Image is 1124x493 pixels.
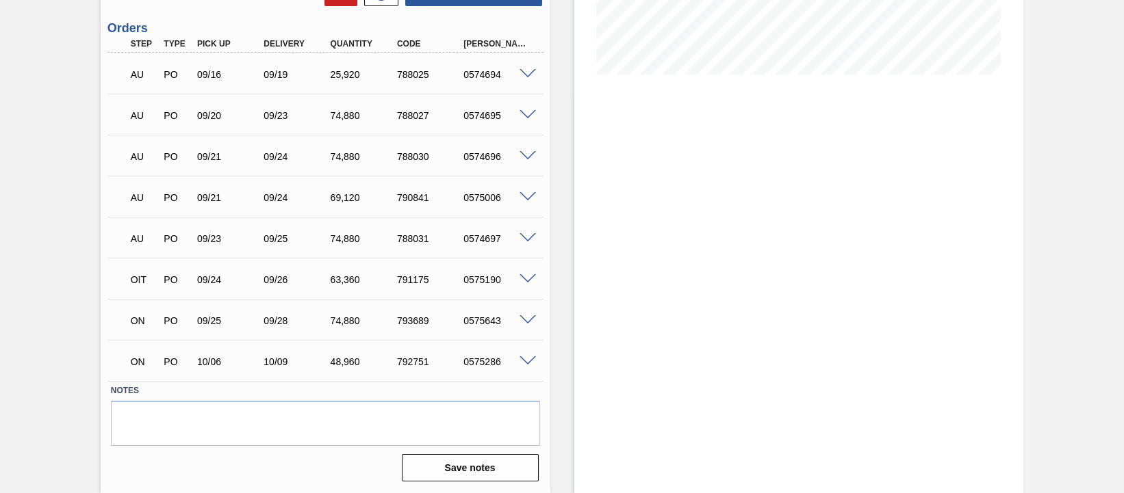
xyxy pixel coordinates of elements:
p: ON [131,315,157,326]
div: Awaiting Unload [127,142,161,172]
div: 74,880 [327,110,401,121]
div: Purchase order [160,274,194,285]
p: AU [131,233,157,244]
div: [PERSON_NAME]. ID [460,39,534,49]
div: Purchase order [160,315,194,326]
div: 10/06/2025 [194,356,268,367]
div: Awaiting Unload [127,183,161,213]
h3: Orders [107,21,544,36]
div: 69,120 [327,192,401,203]
div: Negotiating Order [127,306,161,336]
div: 09/25/2025 [194,315,268,326]
div: Purchase order [160,233,194,244]
div: 788027 [394,110,468,121]
div: 0574696 [460,151,534,162]
div: 09/23/2025 [194,233,268,244]
div: Delivery [260,39,334,49]
div: 09/16/2025 [194,69,268,80]
div: 63,360 [327,274,401,285]
div: 09/24/2025 [260,151,334,162]
div: 25,920 [327,69,401,80]
div: Type [160,39,194,49]
div: 10/09/2025 [260,356,334,367]
div: Step [127,39,161,49]
div: Quantity [327,39,401,49]
div: Purchase order [160,192,194,203]
div: 790841 [394,192,468,203]
div: 48,960 [327,356,401,367]
div: Purchase order [160,110,194,121]
label: Notes [111,381,540,401]
div: 09/24/2025 [260,192,334,203]
div: 09/23/2025 [260,110,334,121]
div: Purchase order [160,69,194,80]
div: Negotiating Order [127,347,161,377]
div: Pick up [194,39,268,49]
div: 09/21/2025 [194,192,268,203]
div: 792751 [394,356,468,367]
div: 0575190 [460,274,534,285]
div: 09/20/2025 [194,110,268,121]
div: 788025 [394,69,468,80]
div: Awaiting Unload [127,224,161,254]
div: 74,880 [327,233,401,244]
p: ON [131,356,157,367]
p: AU [131,110,157,121]
div: 788030 [394,151,468,162]
div: Order in transit [127,265,161,295]
div: 74,880 [327,315,401,326]
p: AU [131,69,157,80]
div: 09/24/2025 [194,274,268,285]
div: 0575006 [460,192,534,203]
div: 09/25/2025 [260,233,334,244]
div: Awaiting Unload [127,101,161,131]
div: 0575286 [460,356,534,367]
p: AU [131,192,157,203]
div: Purchase order [160,151,194,162]
div: 788031 [394,233,468,244]
div: 791175 [394,274,468,285]
div: 0574694 [460,69,534,80]
div: 0574697 [460,233,534,244]
div: 0574695 [460,110,534,121]
div: Awaiting Unload [127,59,161,90]
div: 09/28/2025 [260,315,334,326]
div: 09/26/2025 [260,274,334,285]
p: AU [131,151,157,162]
p: OIT [131,274,157,285]
div: 09/19/2025 [260,69,334,80]
div: Purchase order [160,356,194,367]
div: 0575643 [460,315,534,326]
div: 793689 [394,315,468,326]
div: Code [394,39,468,49]
div: 74,880 [327,151,401,162]
button: Save notes [402,454,539,481]
div: 09/21/2025 [194,151,268,162]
